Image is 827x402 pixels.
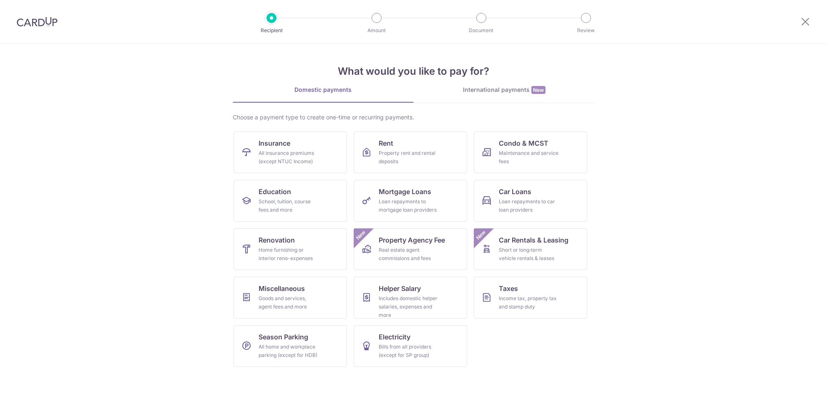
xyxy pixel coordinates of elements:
span: Rent [379,138,393,148]
span: Condo & MCST [499,138,548,148]
div: Loan repayments to mortgage loan providers [379,197,439,214]
div: Includes domestic helper salaries, expenses and more [379,294,439,319]
div: Goods and services, agent fees and more [259,294,319,311]
span: New [531,86,545,94]
div: Domestic payments [233,86,414,94]
span: Miscellaneous [259,283,305,293]
a: RentProperty rent and rental deposits [354,131,467,173]
p: Document [450,26,512,35]
div: International payments [414,86,595,94]
p: Review [555,26,617,35]
span: Mortgage Loans [379,187,431,197]
a: Car Rentals & LeasingShort or long‑term vehicle rentals & leasesNew [474,228,587,270]
h4: What would you like to pay for? [233,64,595,79]
span: New [474,228,488,242]
a: Car LoansLoan repayments to car loan providers [474,180,587,222]
span: Taxes [499,283,518,293]
span: Insurance [259,138,290,148]
a: EducationSchool, tuition, course fees and more [234,180,347,222]
div: Maintenance and service fees [499,149,559,166]
span: Car Rentals & Leasing [499,235,568,245]
p: Recipient [241,26,302,35]
span: Education [259,187,291,197]
div: All home and workplace parking (except for HDB) [259,343,319,359]
span: Electricity [379,332,410,342]
span: Property Agency Fee [379,235,445,245]
a: Mortgage LoansLoan repayments to mortgage loan providers [354,180,467,222]
div: Short or long‑term vehicle rentals & leases [499,246,559,263]
div: Property rent and rental deposits [379,149,439,166]
div: Income tax, property tax and stamp duty [499,294,559,311]
a: InsuranceAll insurance premiums (except NTUC Income) [234,131,347,173]
a: Property Agency FeeReal estate agent commissions and feesNew [354,228,467,270]
div: Real estate agent commissions and fees [379,246,439,263]
span: Renovation [259,235,295,245]
a: Helper SalaryIncludes domestic helper salaries, expenses and more [354,277,467,319]
div: All insurance premiums (except NTUC Income) [259,149,319,166]
div: Bills from all providers (except for SP group) [379,343,439,359]
img: CardUp [17,17,58,27]
a: Season ParkingAll home and workplace parking (except for HDB) [234,325,347,367]
a: ElectricityBills from all providers (except for SP group) [354,325,467,367]
a: RenovationHome furnishing or interior reno-expenses [234,228,347,270]
div: Loan repayments to car loan providers [499,197,559,214]
div: Choose a payment type to create one-time or recurring payments. [233,113,595,121]
span: Helper Salary [379,283,421,293]
span: Season Parking [259,332,308,342]
a: Condo & MCSTMaintenance and service fees [474,131,587,173]
span: Car Loans [499,187,531,197]
span: New [354,228,367,242]
div: Home furnishing or interior reno-expenses [259,246,319,263]
p: Amount [346,26,407,35]
div: School, tuition, course fees and more [259,197,319,214]
a: TaxesIncome tax, property tax and stamp duty [474,277,587,319]
a: MiscellaneousGoods and services, agent fees and more [234,277,347,319]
